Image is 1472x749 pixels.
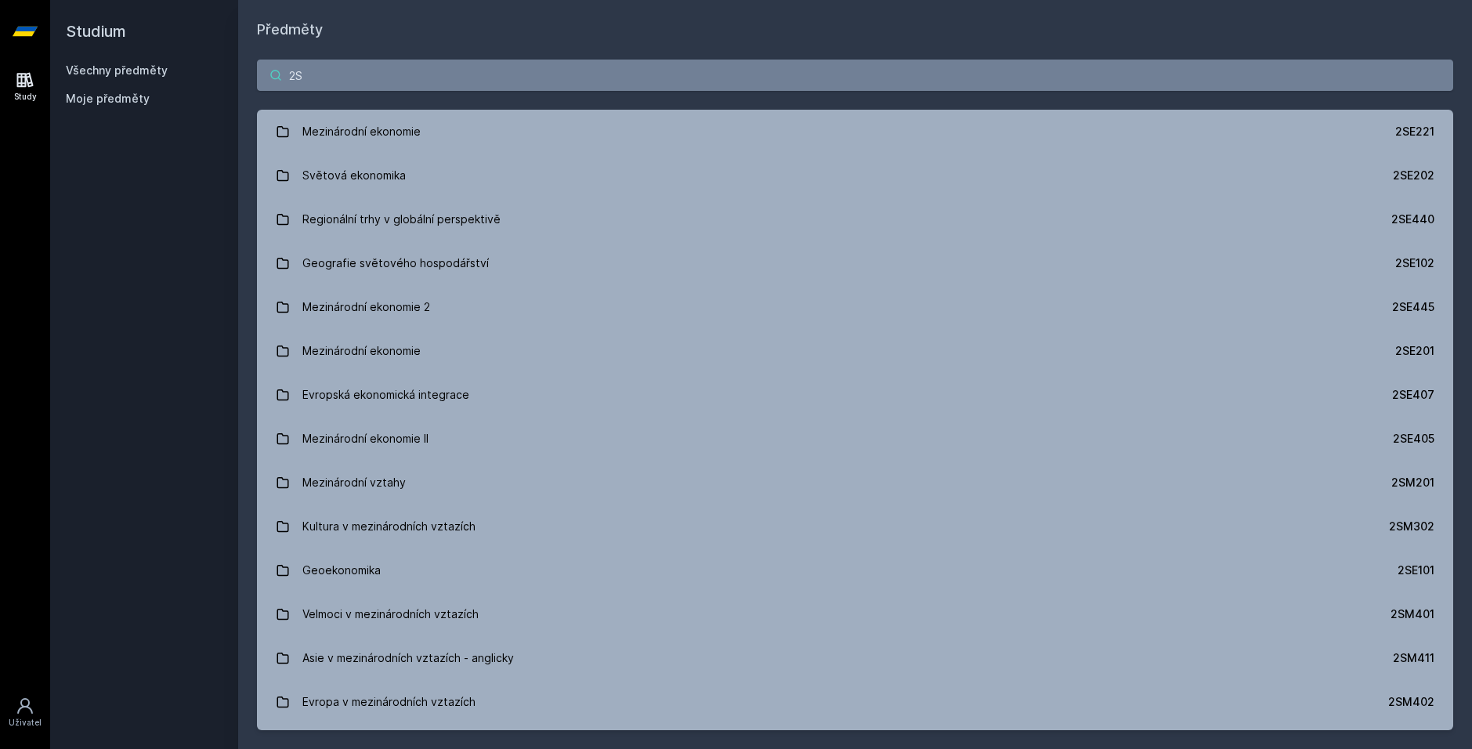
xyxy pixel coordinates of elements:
[1391,212,1434,227] div: 2SE440
[257,197,1453,241] a: Regionální trhy v globální perspektivě 2SE440
[302,423,429,454] div: Mezinárodní ekonomie II
[302,686,476,718] div: Evropa v mezinárodních vztazích
[302,291,430,323] div: Mezinárodní ekonomie 2
[302,599,479,630] div: Velmoci v mezinárodních vztazích
[1392,387,1434,403] div: 2SE407
[3,689,47,736] a: Uživatel
[257,417,1453,461] a: Mezinárodní ekonomie II 2SE405
[257,680,1453,724] a: Evropa v mezinárodních vztazích 2SM402
[1391,606,1434,622] div: 2SM401
[1395,255,1434,271] div: 2SE102
[1389,519,1434,534] div: 2SM302
[1398,563,1434,578] div: 2SE101
[302,642,514,674] div: Asie v mezinárodních vztazích - anglicky
[257,505,1453,548] a: Kultura v mezinárodních vztazích 2SM302
[1392,299,1434,315] div: 2SE445
[1391,475,1434,490] div: 2SM201
[257,285,1453,329] a: Mezinárodní ekonomie 2 2SE445
[257,154,1453,197] a: Světová ekonomika 2SE202
[66,63,168,77] a: Všechny předměty
[1393,650,1434,666] div: 2SM411
[257,548,1453,592] a: Geoekonomika 2SE101
[302,379,469,411] div: Evropská ekonomická integrace
[257,592,1453,636] a: Velmoci v mezinárodních vztazích 2SM401
[1393,431,1434,447] div: 2SE405
[3,63,47,110] a: Study
[66,91,150,107] span: Moje předměty
[257,110,1453,154] a: Mezinárodní ekonomie 2SE221
[9,717,42,729] div: Uživatel
[302,511,476,542] div: Kultura v mezinárodních vztazích
[257,636,1453,680] a: Asie v mezinárodních vztazích - anglicky 2SM411
[1395,343,1434,359] div: 2SE201
[1388,694,1434,710] div: 2SM402
[14,91,37,103] div: Study
[257,19,1453,41] h1: Předměty
[302,555,381,586] div: Geoekonomika
[257,329,1453,373] a: Mezinárodní ekonomie 2SE201
[302,204,501,235] div: Regionální trhy v globální perspektivě
[1393,168,1434,183] div: 2SE202
[302,160,406,191] div: Světová ekonomika
[302,248,489,279] div: Geografie světového hospodářství
[257,461,1453,505] a: Mezinárodní vztahy 2SM201
[257,60,1453,91] input: Název nebo ident předmětu…
[257,373,1453,417] a: Evropská ekonomická integrace 2SE407
[1395,124,1434,139] div: 2SE221
[302,116,421,147] div: Mezinárodní ekonomie
[302,467,406,498] div: Mezinárodní vztahy
[257,241,1453,285] a: Geografie světového hospodářství 2SE102
[302,335,421,367] div: Mezinárodní ekonomie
